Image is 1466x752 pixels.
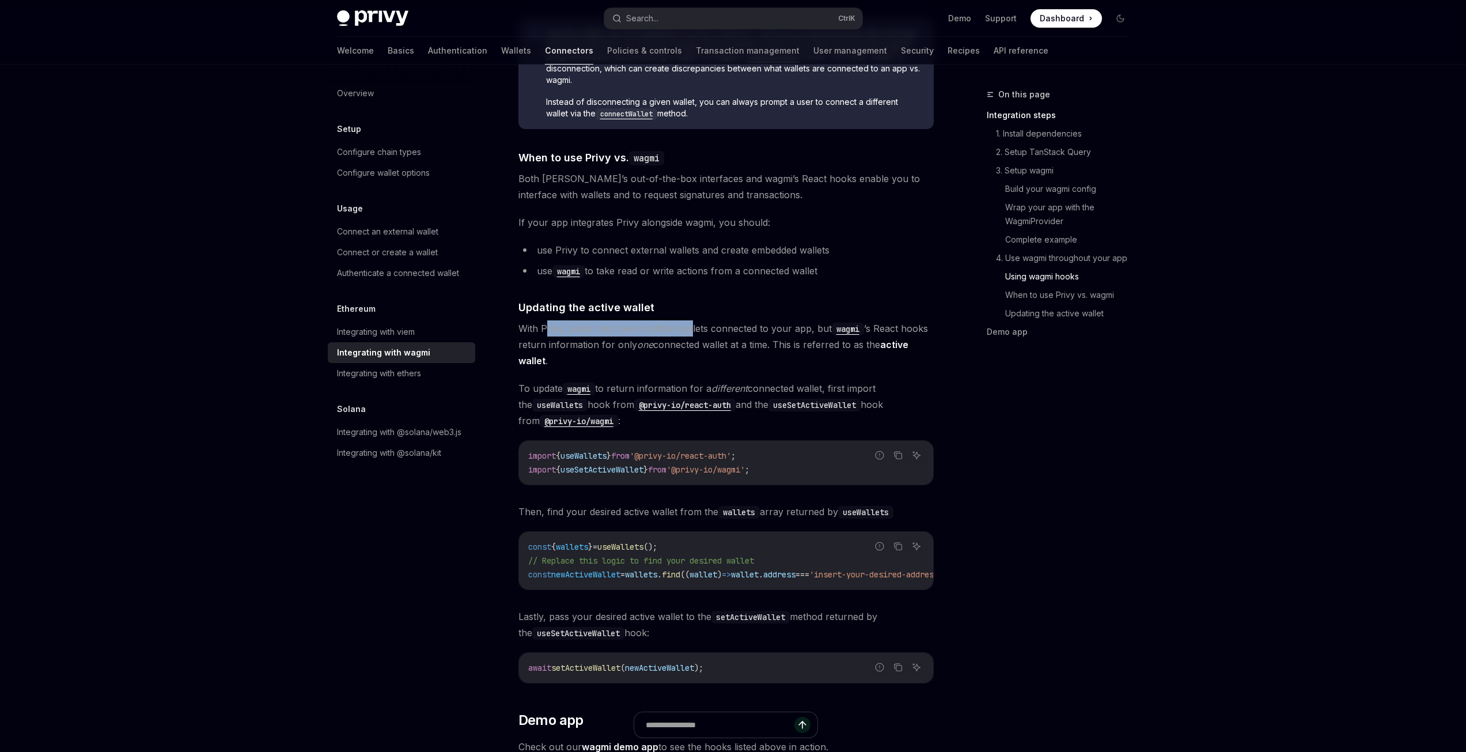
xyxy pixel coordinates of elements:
[337,145,421,159] div: Configure chain types
[337,122,361,136] h5: Setup
[909,448,924,463] button: Ask AI
[1005,198,1139,230] a: Wrap your app with the WagmiProvider
[711,611,790,623] code: setActiveWallet
[328,163,475,183] a: Configure wallet options
[532,399,588,411] code: useWallets
[518,150,664,165] span: When to use Privy vs.
[909,539,924,554] button: Ask AI
[891,448,906,463] button: Copy the contents from the code block
[518,339,908,366] strong: active wallet
[809,569,943,580] span: 'insert-your-desired-address'
[795,569,809,580] span: ===
[1005,286,1139,304] a: When to use Privy vs. wagmi
[625,663,694,673] span: newActiveWallet
[540,415,618,426] a: @privy-io/wagmi
[518,263,934,279] li: use to take read or write actions from a connected wallet
[551,663,620,673] span: setActiveWallet
[1040,13,1084,24] span: Dashboard
[948,37,980,65] a: Recipes
[596,108,657,118] a: connectWallet
[1005,267,1139,286] a: Using wagmi hooks
[745,464,749,475] span: ;
[717,569,722,580] span: )
[518,609,934,641] span: Lastly, pass your desired active wallet to the method returned by the hook:
[596,108,657,120] code: connectWallet
[593,542,597,552] span: =
[996,143,1139,161] a: 2. Setup TanStack Query
[872,660,887,675] button: Report incorrect code
[501,37,531,65] a: Wallets
[337,10,408,27] img: dark logo
[630,451,731,461] span: '@privy-io/react-auth'
[337,325,415,339] div: Integrating with viem
[998,88,1050,101] span: On this page
[532,627,624,640] code: useSetActiveWallet
[556,542,588,552] span: wallets
[428,37,487,65] a: Authentication
[731,569,759,580] span: wallet
[637,339,653,350] em: one
[648,464,666,475] span: from
[546,96,922,120] span: Instead of disconnecting a given wallet, you can always prompt a user to connect a different wall...
[1005,304,1139,323] a: Updating the active wallet
[551,569,620,580] span: newActiveWallet
[1005,180,1139,198] a: Build your wagmi config
[518,320,934,369] span: With Privy, users may have multiple wallets connected to your app, but ’s React hooks return info...
[626,12,658,25] div: Search...
[996,124,1139,143] a: 1. Install dependencies
[328,342,475,363] a: Integrating with wagmi
[518,242,934,258] li: use Privy to connect external wallets and create embedded wallets
[328,242,475,263] a: Connect or create a wallet
[563,383,595,395] code: wagmi
[1005,230,1139,249] a: Complete example
[556,451,560,461] span: {
[625,569,657,580] span: wallets
[597,542,643,552] span: useWallets
[337,37,374,65] a: Welcome
[528,542,551,552] span: const
[718,506,760,519] code: wallets
[662,569,680,580] span: find
[629,151,664,165] code: wagmi
[1111,9,1130,28] button: Toggle dark mode
[643,542,657,552] span: ();
[731,451,736,461] span: ;
[328,322,475,342] a: Integrating with viem
[528,464,556,475] span: import
[838,14,855,23] span: Ctrl K
[518,171,934,203] span: Both [PERSON_NAME]’s out-of-the-box interfaces and wagmi’s React hooks enable you to interface wi...
[337,446,441,460] div: Integrating with @solana/kit
[996,249,1139,267] a: 4. Use wagmi throughout your app
[337,202,363,216] h5: Usage
[666,464,745,475] span: '@privy-io/wagmi'
[620,569,625,580] span: =
[987,323,1139,341] a: Demo app
[620,663,625,673] span: (
[337,302,376,316] h5: Ethereum
[891,660,906,675] button: Copy the contents from the code block
[607,37,682,65] a: Policies & controls
[337,425,461,439] div: Integrating with @solana/web3.js
[337,346,430,360] div: Integrating with wagmi
[518,300,654,315] span: Updating the active wallet
[994,37,1048,65] a: API reference
[337,86,374,100] div: Overview
[560,464,643,475] span: useSetActiveWallet
[337,402,366,416] h5: Solana
[528,663,551,673] span: await
[690,569,717,580] span: wallet
[909,660,924,675] button: Ask AI
[763,569,795,580] span: address
[722,569,731,580] span: =>
[518,214,934,230] span: If your app integrates Privy alongside wagmi, you should:
[813,37,887,65] a: User management
[832,323,864,334] a: wagmi
[948,13,971,24] a: Demo
[337,366,421,380] div: Integrating with ethers
[518,504,934,520] span: Then, find your desired active wallet from the array returned by
[328,263,475,284] a: Authenticate a connected wallet
[634,399,736,411] code: @privy-io/react-auth
[696,37,800,65] a: Transaction management
[872,539,887,554] button: Report incorrect code
[518,380,934,429] span: To update to return information for a connected wallet, first import the hook from and the hook f...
